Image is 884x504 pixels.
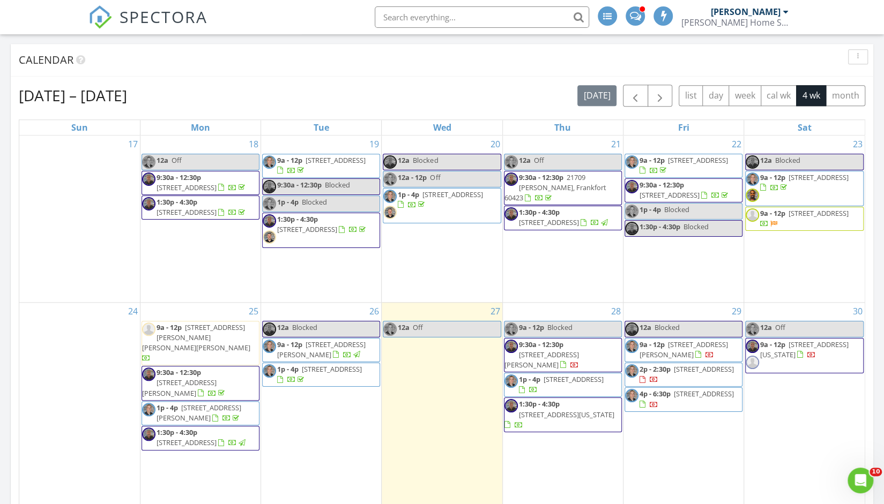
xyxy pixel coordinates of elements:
[640,190,700,200] span: [STREET_ADDRESS]
[648,85,673,107] button: Next
[422,190,482,199] span: [STREET_ADDRESS]
[640,155,665,165] span: 9a - 12p
[870,468,882,476] span: 10
[534,155,544,165] span: Off
[640,364,671,374] span: 2p - 2:30p
[640,340,728,359] a: 9a - 12p [STREET_ADDRESS][PERSON_NAME]
[383,190,397,203] img: untitled_design_7.png
[172,155,182,165] span: Off
[157,367,201,377] span: 9:30a - 12:30p
[142,322,250,363] a: 9a - 12p [STREET_ADDRESS][PERSON_NAME][PERSON_NAME][PERSON_NAME]
[277,214,368,234] a: 1:30p - 4:30p [STREET_ADDRESS]
[519,172,563,182] span: 9:30a - 12:30p
[625,363,742,387] a: 2p - 2:30p [STREET_ADDRESS]
[519,207,610,227] a: 1:30p - 4:30p [STREET_ADDRESS]
[375,6,589,28] input: Search everything...
[263,180,276,193] img: screenshot_20240729_124934_canva.jpg
[625,180,638,193] img: screenshot_20240729_124934_canva.jpg
[262,154,380,178] a: 9a - 12p [STREET_ADDRESS]
[277,155,366,175] a: 9a - 12p [STREET_ADDRESS]
[504,206,622,230] a: 1:30p - 4:30p [STREET_ADDRESS]
[746,340,759,353] img: screenshot_20240729_124934_canva.jpg
[430,172,440,182] span: Off
[88,14,207,37] a: SPECTORA
[502,136,623,302] td: Go to August 21, 2025
[760,340,785,349] span: 9a - 12p
[19,52,73,67] span: Calendar
[640,180,730,200] a: 9:30a - 12:30p [STREET_ADDRESS]
[142,378,217,397] span: [STREET_ADDRESS][PERSON_NAME]
[552,120,573,135] a: Thursday
[504,374,518,388] img: untitled_design_7.png
[746,208,759,222] img: default-user-f0147aede5fd5fa78ca7ade42f37bd4542148d508eef1c3d3ea960f66861d68b.jpg
[142,403,155,416] img: untitled_design_7.png
[277,214,318,224] span: 1:30p - 4:30p
[746,155,759,169] img: screenshot_20240729_124934_canva.jpg
[577,85,616,106] button: [DATE]
[142,427,155,441] img: screenshot_20240729_124934_canva.jpg
[623,136,744,302] td: Go to August 22, 2025
[142,322,155,336] img: default-user-f0147aede5fd5fa78ca7ade42f37bd4542148d508eef1c3d3ea960f66861d68b.jpg
[142,172,155,186] img: screenshot_20240729_124934_canva.jpg
[263,364,276,378] img: untitled_design_7.png
[142,366,259,401] a: 9:30a - 12:30p [STREET_ADDRESS][PERSON_NAME]
[519,374,540,384] span: 1p - 4p
[157,172,247,192] a: 9:30a - 12:30p [STREET_ADDRESS]
[504,171,622,206] a: 9:30a - 12:30p 21709 [PERSON_NAME], Frankfort 60423
[383,206,397,219] img: hubert_dziekan_headshot.png
[383,188,501,223] a: 1p - 4p [STREET_ADDRESS]
[263,214,276,228] img: screenshot_20240729_124934_canva.jpg
[189,120,212,135] a: Monday
[519,207,560,217] span: 1:30p - 4:30p
[640,340,665,349] span: 9a - 12p
[126,136,140,153] a: Go to August 17, 2025
[488,136,502,153] a: Go to August 20, 2025
[519,217,579,227] span: [STREET_ADDRESS]
[398,322,410,332] span: 12a
[745,207,864,231] a: 9a - 12p [STREET_ADDRESS]
[263,197,276,210] img: untitled_design_7.png
[760,208,785,218] span: 9a - 12p
[504,172,606,202] span: 21709 [PERSON_NAME], Frankfort 60423
[504,172,606,202] a: 9:30a - 12:30p 21709 [PERSON_NAME], Frankfort 60423
[277,322,289,332] span: 12a
[142,197,155,210] img: screenshot_20240729_124934_canva.jpg
[157,155,168,165] span: 12a
[640,389,734,409] a: 4p - 6:30p [STREET_ADDRESS]
[623,85,648,107] button: Previous
[157,403,178,412] span: 1p - 4p
[761,85,797,106] button: cal wk
[760,322,772,332] span: 12a
[625,205,638,218] img: untitled_design_7.png
[263,230,276,244] img: hubert_dziekan_headshot.png
[277,197,299,207] span: 1p - 4p
[746,172,759,186] img: untitled_design_7.png
[277,224,337,234] span: [STREET_ADDRESS]
[519,322,544,332] span: 9a - 12p
[625,155,638,169] img: untitled_design_7.png
[796,85,826,106] button: 4 wk
[746,322,759,336] img: untitled_design_7.png
[277,155,302,165] span: 9a - 12p
[88,5,112,29] img: The Best Home Inspection Software - Spectora
[367,136,381,153] a: Go to August 19, 2025
[277,364,362,384] a: 1p - 4p [STREET_ADDRESS]
[157,427,197,437] span: 1:30p - 4:30p
[655,322,680,332] span: Blocked
[398,155,410,165] span: 12a
[157,172,201,182] span: 9:30a - 12:30p
[302,364,362,374] span: [STREET_ADDRESS]
[142,195,259,220] a: 1:30p - 4:30p [STREET_ADDRESS]
[157,207,217,217] span: [STREET_ADDRESS]
[69,120,90,135] a: Sunday
[676,120,692,135] a: Friday
[398,190,482,209] a: 1p - 4p [STREET_ADDRESS]
[157,438,217,447] span: [STREET_ADDRESS]
[382,136,502,302] td: Go to August 20, 2025
[746,356,759,369] img: default-user-f0147aede5fd5fa78ca7ade42f37bd4542148d508eef1c3d3ea960f66861d68b.jpg
[789,208,849,218] span: [STREET_ADDRESS]
[398,172,427,182] span: 12a - 12p
[504,338,622,373] a: 9:30a - 12:30p [STREET_ADDRESS][PERSON_NAME]
[261,136,382,302] td: Go to August 19, 2025
[625,338,742,362] a: 9a - 12p [STREET_ADDRESS][PERSON_NAME]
